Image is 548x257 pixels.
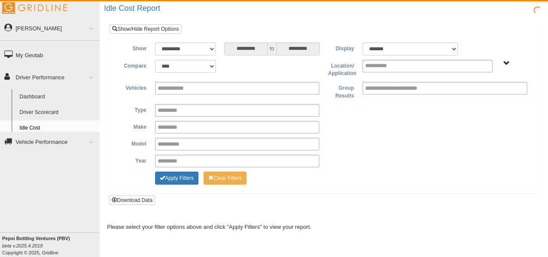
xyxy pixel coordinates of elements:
[116,104,151,114] label: Type
[116,42,151,53] label: Show
[2,2,67,14] img: Gridline
[116,82,151,92] label: Vehicles
[324,82,358,100] label: Group Results
[204,172,246,185] button: Change Filter Options
[2,243,42,248] i: beta v.2025.4.2019
[2,235,100,256] div: Copyright © 2025, Gridline
[324,60,358,78] label: Location/ Application
[324,42,358,53] label: Display
[116,60,151,70] label: Compare
[155,172,198,185] button: Change Filter Options
[16,105,100,120] a: Driver Scorecard
[110,24,182,34] a: Show/Hide Report Options
[104,4,548,13] h2: Idle Cost Report
[116,138,151,148] label: Model
[16,120,100,136] a: Idle Cost
[107,224,311,230] span: Please select your filter options above and click "Apply Filters" to view your report.
[2,236,70,241] b: Pepsi Bottling Ventures (PBV)
[109,195,155,205] button: Download Data
[16,89,100,105] a: Dashboard
[116,155,151,165] label: Year
[116,121,151,131] label: Make
[268,42,276,55] span: to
